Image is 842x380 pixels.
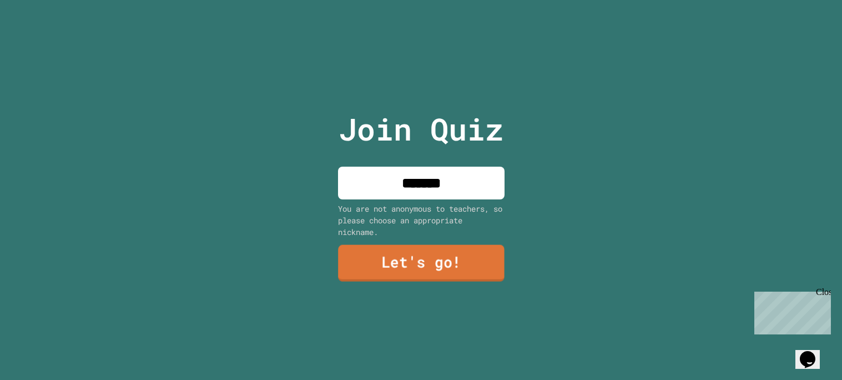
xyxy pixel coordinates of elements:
[750,287,831,334] iframe: chat widget
[4,4,77,71] div: Chat with us now!Close
[795,336,831,369] iframe: chat widget
[338,203,505,238] div: You are not anonymous to teachers, so please choose an appropriate nickname.
[338,244,505,281] a: Let's go!
[339,106,503,152] p: Join Quiz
